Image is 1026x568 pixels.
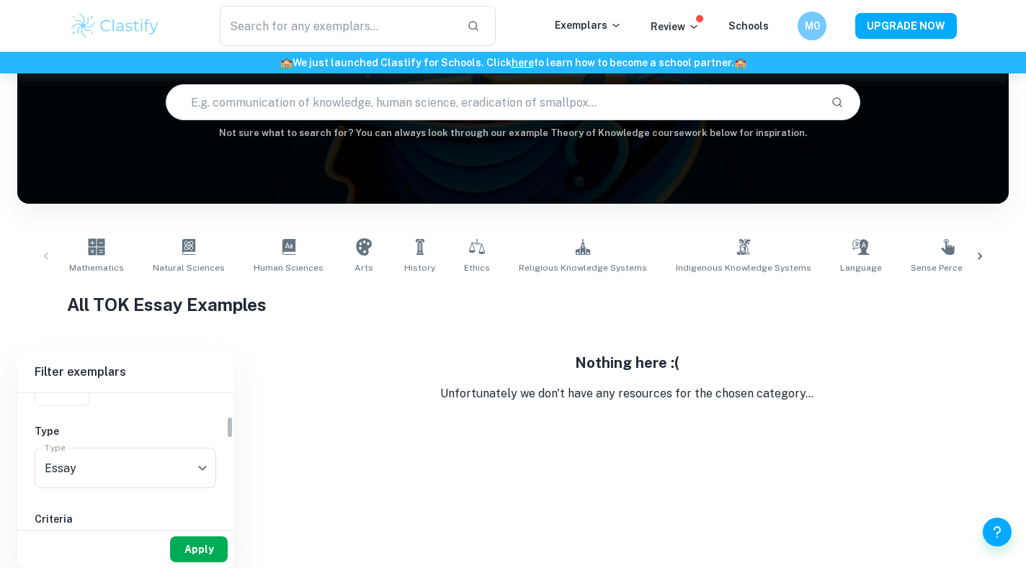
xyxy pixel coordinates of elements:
span: Language [840,261,882,274]
h6: Type [35,423,216,439]
h5: Nothing here :( [245,352,1009,374]
span: Arts [354,261,373,274]
span: Religious Knowledge Systems [519,261,647,274]
button: M0 [798,12,826,40]
a: Schools [728,20,769,32]
p: Exemplars [555,17,622,33]
span: Indigenous Knowledge Systems [676,261,811,274]
p: Review [651,19,700,35]
span: Mathematics [69,261,124,274]
img: Clastify logo [69,12,161,40]
button: Apply [170,536,228,562]
span: Sense Perception [911,261,985,274]
button: Search [825,90,849,114]
p: Unfortunately we don't have any resources for the chosen category... [245,385,1009,402]
span: 🏫 [280,57,293,68]
h6: We just launched Clastify for Schools. Click to learn how to become a school partner. [3,55,1023,71]
h6: Criteria [35,511,216,527]
input: E.g. communication of knowledge, human science, eradication of smallpox... [166,82,818,122]
span: Human Sciences [254,261,324,274]
span: Ethics [464,261,490,274]
div: Essay [35,448,216,488]
span: 🏫 [734,57,746,68]
span: History [404,261,435,274]
span: Natural Sciences [153,261,225,274]
h6: Filter exemplars [17,352,233,392]
button: Help and Feedback [983,518,1012,546]
label: Type [45,441,66,454]
button: UPGRADE NOW [855,13,957,39]
h6: M0 [804,18,821,34]
h6: Not sure what to search for? You can always look through our example Theory of Knowledge coursewo... [17,126,1009,140]
a: here [512,57,534,68]
h1: All TOK Essay Examples [67,292,959,317]
input: Search for any exemplars... [220,6,455,46]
